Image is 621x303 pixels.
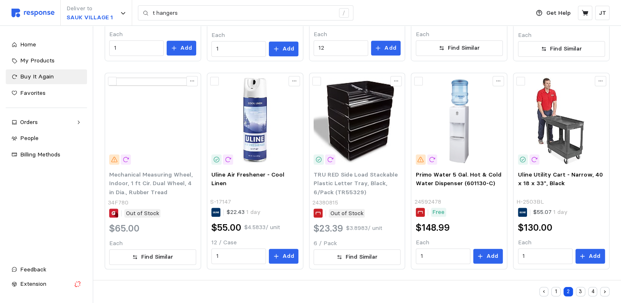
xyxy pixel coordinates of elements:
[599,9,606,18] p: JT
[20,118,73,127] div: Orders
[6,262,87,277] button: Feedback
[66,4,113,13] p: Deliver to
[109,239,196,248] p: Each
[314,239,401,248] p: 6 / Pack
[516,197,544,207] p: H-2503BL
[244,223,280,232] p: $4.5833 / unit
[420,249,465,264] input: Qty
[109,78,196,165] img: 34F780_AS01
[6,69,87,84] a: Buy It Again
[20,57,55,64] span: My Products
[595,6,610,20] button: JT
[330,209,363,218] p: Out of Stock
[314,78,401,165] img: 521E9640-8541-4B36-B2BDC7BA7752B820_sc7
[216,41,261,56] input: Qty
[416,78,503,165] img: 6245507A-6EF7-4CEA-B63C80119B996517_sc7
[20,89,46,96] span: Favorites
[346,224,382,233] p: $3.8983 / unit
[518,238,605,247] p: Each
[314,222,343,235] h2: $23.39
[109,222,140,235] h2: $65.00
[518,31,605,40] p: Each
[20,41,36,48] span: Home
[227,208,261,217] p: $22.43
[371,41,401,55] button: Add
[210,197,231,207] p: S-17147
[589,252,600,261] p: Add
[20,280,46,287] span: Extension
[108,198,128,207] p: 34F780
[546,9,571,18] p: Get Help
[114,41,159,55] input: Qty
[314,171,398,196] span: TRU RED Side Load Stackable Plastic Letter Tray, Black, 6/Pack (TR55329)
[282,252,294,261] p: Add
[269,41,298,56] button: Add
[20,266,46,273] span: Feedback
[11,9,55,17] img: svg%3e
[245,208,261,216] span: 1 day
[269,249,298,264] button: Add
[6,115,87,130] a: Orders
[384,44,396,53] p: Add
[518,171,603,187] span: Uline Utility Cart - Narrow, 40 x 18 x 33", Black
[180,44,192,53] p: Add
[6,147,87,162] a: Billing Methods
[346,252,378,262] p: Find Similar
[211,238,298,247] p: 12 / Case
[416,171,502,187] span: Primo Water 5 Gal. Hot & Cold Water Dispenser (601130-C)
[312,198,338,207] p: 24380815
[575,249,605,264] button: Add
[339,8,349,18] div: /
[552,208,568,216] span: 1 day
[20,151,60,158] span: Billing Methods
[66,13,113,22] p: SAUK VILLAGE 1
[416,238,503,247] p: Each
[473,249,503,264] button: Add
[533,208,568,217] p: $55.07
[486,252,498,261] p: Add
[414,197,441,207] p: 24592478
[211,78,298,165] img: S-17147
[319,41,364,55] input: Qty
[211,171,284,187] span: Uline Air Freshener - Cool Linen
[109,249,196,265] button: Find Similar
[416,30,503,39] p: Each
[109,30,196,39] p: Each
[167,41,196,55] button: Add
[518,78,605,165] img: H-2503BL
[141,252,173,262] p: Find Similar
[153,6,335,21] input: Search for a product name or SKU
[211,221,241,234] h2: $55.00
[20,134,39,142] span: People
[551,287,561,296] button: 1
[518,221,552,234] h2: $130.00
[126,209,159,218] p: Out of Stock
[531,5,575,21] button: Get Help
[576,287,585,296] button: 3
[109,171,193,196] span: Mechanical Measuring Wheel, Indoor, 1 ft Cir. Dual Wheel, 4 in Dia., Rubber Tread
[211,31,298,40] p: Each
[6,53,87,68] a: My Products
[216,249,261,264] input: Qty
[588,287,598,296] button: 4
[6,277,87,292] button: Extension
[6,86,87,101] a: Favorites
[448,44,480,53] p: Find Similar
[20,73,54,80] span: Buy It Again
[416,40,503,56] button: Find Similar
[518,41,605,57] button: Find Similar
[416,221,450,234] h2: $148.99
[522,249,568,264] input: Qty
[314,30,401,39] p: Each
[6,131,87,146] a: People
[550,44,582,53] p: Find Similar
[314,249,401,265] button: Find Similar
[282,44,294,53] p: Add
[6,37,87,52] a: Home
[564,287,573,296] button: 2
[432,208,445,217] p: Free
